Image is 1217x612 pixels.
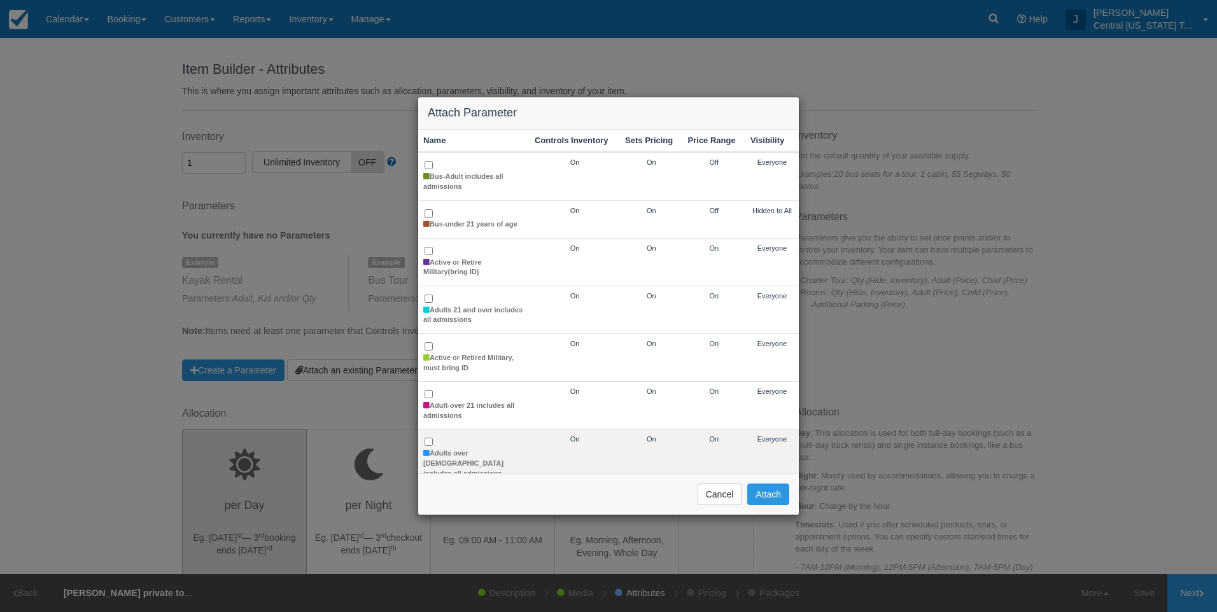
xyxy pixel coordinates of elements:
[570,207,580,214] span: On
[745,429,799,487] td: Everyone
[570,435,580,443] span: On
[709,340,719,347] span: On
[647,435,656,443] span: On
[745,286,799,334] td: Everyone
[647,158,656,166] span: On
[428,107,789,120] h4: Attach Parameter
[423,305,524,325] label: Adults 21 and over includes all admissions
[647,340,656,347] span: On
[647,292,656,300] span: On
[620,130,682,153] th: Sets Pricing
[570,158,580,166] span: On
[709,435,719,443] span: On
[683,130,745,153] th: Price Range
[423,172,524,191] label: Bus-Adult includes all admissions
[745,334,799,382] td: Everyone
[647,387,656,395] span: On
[709,292,719,300] span: On
[747,483,789,505] button: Attach
[570,244,580,252] span: On
[745,238,799,286] td: Everyone
[423,353,524,373] label: Active or Retired Military, must bring ID
[745,152,799,200] td: Everyone
[745,382,799,429] td: Everyone
[570,292,580,300] span: On
[423,219,517,230] label: Bus-under 21 years of age
[709,387,719,395] span: On
[709,244,719,252] span: On
[423,449,524,478] label: Adults over [DEMOGRAPHIC_DATA] includes all admissions
[745,200,799,238] td: Hidden to All
[418,130,530,153] th: Name
[710,207,719,214] span: Off
[570,387,580,395] span: On
[647,207,656,214] span: On
[423,401,524,421] label: Adult-over 21 includes all admissions
[698,483,742,505] button: Cancel
[745,130,799,153] th: Visibility
[570,340,580,347] span: On
[710,158,719,166] span: Off
[530,130,620,153] th: Controls Inventory
[423,258,524,277] label: Active or Retire Military(bring ID)
[647,244,656,252] span: On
